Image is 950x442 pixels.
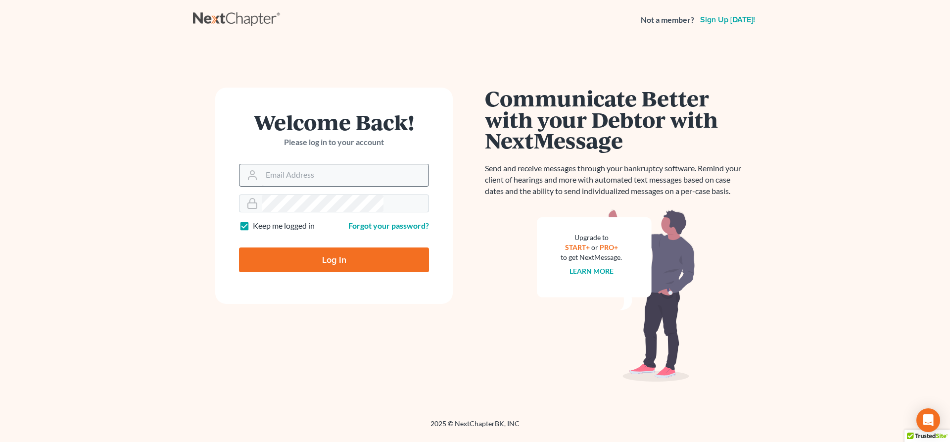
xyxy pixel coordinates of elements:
[561,252,622,262] div: to get NextMessage.
[570,267,614,275] a: Learn more
[239,247,429,272] input: Log In
[641,14,694,26] strong: Not a member?
[485,88,747,151] h1: Communicate Better with your Debtor with NextMessage
[253,220,315,232] label: Keep me logged in
[348,221,429,230] a: Forgot your password?
[485,163,747,197] p: Send and receive messages through your bankruptcy software. Remind your client of hearings and mo...
[591,243,598,251] span: or
[239,137,429,148] p: Please log in to your account
[565,243,590,251] a: START+
[600,243,618,251] a: PRO+
[239,111,429,133] h1: Welcome Back!
[561,233,622,243] div: Upgrade to
[193,419,757,437] div: 2025 © NextChapterBK, INC
[916,408,940,432] div: Open Intercom Messenger
[698,16,757,24] a: Sign up [DATE]!
[262,164,428,186] input: Email Address
[537,209,695,382] img: nextmessage_bg-59042aed3d76b12b5cd301f8e5b87938c9018125f34e5fa2b7a6b67550977c72.svg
